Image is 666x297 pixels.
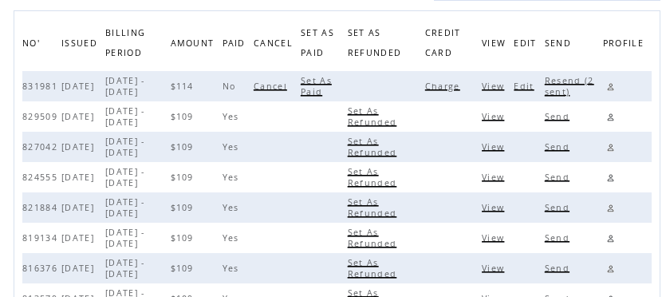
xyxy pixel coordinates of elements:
[348,257,401,279] span: Click to set this bill as refunded
[482,141,508,152] span: Click to view this bill
[545,232,573,242] a: Send
[254,81,291,92] span: Click to cancel this bill
[171,34,219,57] span: AMOUNT
[105,166,145,188] span: [DATE] - [DATE]
[603,34,648,57] span: PROFILE
[22,81,61,92] span: 831981
[545,111,573,121] a: Send
[61,34,101,57] span: ISSUED
[105,75,145,97] span: [DATE] - [DATE]
[348,136,401,156] a: Set As Refunded
[105,136,145,158] span: [DATE] - [DATE]
[22,111,61,122] span: 829509
[348,196,401,219] span: Click to set this bill as refunded
[348,227,401,249] span: Click to set this bill as refunded
[105,105,145,128] span: [DATE] - [DATE]
[545,263,573,274] span: Click to send this bill to cutomer's email
[223,232,243,244] span: Yes
[603,170,618,185] a: Edit profile
[482,34,510,57] span: VIEW
[171,202,198,213] span: $109
[348,136,401,158] span: Click to set this bill as refunded
[482,81,508,92] span: Click to view this bill
[171,111,198,122] span: $109
[348,23,406,66] span: SET AS REFUNDED
[482,263,508,272] a: View
[22,172,61,183] span: 824555
[482,172,508,181] a: View
[545,263,573,272] a: Send
[301,23,334,66] span: SET AS PAID
[223,38,250,47] a: PAID
[61,202,98,213] span: [DATE]
[223,172,243,183] span: Yes
[603,231,618,246] a: Edit profile
[254,81,291,90] a: Cancel
[171,81,198,92] span: $114
[348,166,401,187] a: Set As Refunded
[603,109,618,125] a: Edit profile
[545,141,573,151] a: Send
[61,141,98,152] span: [DATE]
[482,111,508,122] span: Click to view this bill
[348,227,401,247] a: Set As Refunded
[61,172,98,183] span: [DATE]
[223,111,243,122] span: Yes
[171,232,198,244] span: $109
[603,79,618,94] a: Edit profile
[482,263,508,274] span: Click to view this bill
[223,34,250,57] span: PAID
[105,27,146,57] a: BILLING PERIOD
[425,81,464,92] span: Click to charge this bill
[61,38,101,47] a: ISSUED
[301,75,332,96] a: Set As Paid
[171,141,198,152] span: $109
[482,141,508,151] a: View
[545,232,573,244] span: Click to send this bill to cutomer's email
[348,166,401,188] span: Click to set this bill as refunded
[545,202,573,213] span: Click to send this bill to cutomer's email
[254,34,297,57] span: CANCEL
[105,257,145,279] span: [DATE] - [DATE]
[171,263,198,274] span: $109
[545,172,573,181] a: Send
[482,232,508,244] span: Click to view this bill
[22,232,61,244] span: 819134
[22,202,61,213] span: 821884
[61,81,98,92] span: [DATE]
[482,232,508,242] a: View
[514,81,538,90] a: Edit
[22,38,44,47] a: NO'
[105,23,146,66] span: BILLING PERIOD
[482,111,508,121] a: View
[603,140,618,155] a: Edit profile
[61,111,98,122] span: [DATE]
[545,172,573,183] span: Click to send this bill to cutomer's email
[22,141,61,152] span: 827042
[22,34,44,57] span: NO'
[61,263,98,274] span: [DATE]
[482,172,508,183] span: Click to view this bill
[348,196,401,217] a: Set As Refunded
[425,81,464,90] a: Charge
[22,263,61,274] span: 816376
[223,202,243,213] span: Yes
[105,196,145,219] span: [DATE] - [DATE]
[545,75,594,96] a: Resend (2 sent)
[348,257,401,278] a: Set As Refunded
[61,232,98,244] span: [DATE]
[482,81,508,90] a: View
[514,81,538,92] span: Click to edit this bill
[348,105,401,126] a: Set As Refunded
[545,34,575,57] span: Send the bill to the customer's email
[348,105,401,128] span: Click to set this bill as refunded
[425,23,461,66] span: CREDIT CARD
[603,200,618,216] a: Edit profile
[223,141,243,152] span: Yes
[301,75,332,97] span: Click to set this bill as paid
[514,34,540,57] span: EDIT
[223,263,243,274] span: Yes
[545,141,573,152] span: Click to send this bill to cutomer's email
[171,172,198,183] span: $109
[171,38,219,47] a: AMOUNT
